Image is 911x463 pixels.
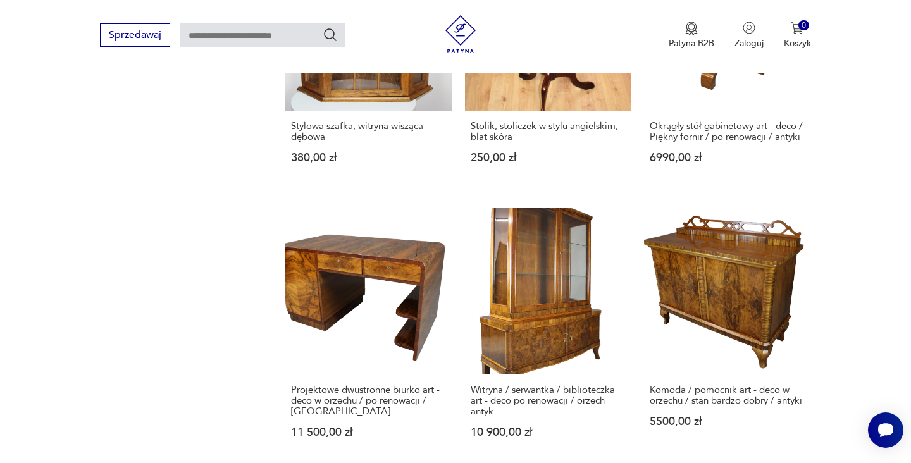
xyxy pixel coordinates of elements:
[650,416,805,427] p: 5500,00 zł
[650,385,805,406] h3: Komoda / pomocnik art - deco w orzechu / stan bardzo dobry / antyki
[291,152,446,163] p: 380,00 zł
[471,385,626,417] h3: Witryna / serwantka / biblioteczka art - deco po renowacji / orzech antyk
[868,412,903,448] iframe: Smartsupp widget button
[442,15,480,53] img: Patyna - sklep z meblami i dekoracjami vintage
[291,121,446,142] h3: Stylowa szafka, witryna wisząca dębowa
[734,22,764,49] button: Zaloguj
[784,22,811,49] button: 0Koszyk
[644,208,810,462] a: Komoda / pomocnik art - deco w orzechu / stan bardzo dobry / antykiKomoda / pomocnik art - deco w...
[685,22,698,35] img: Ikona medalu
[791,22,803,34] img: Ikona koszyka
[669,22,714,49] a: Ikona medaluPatyna B2B
[471,121,626,142] h3: Stolik, stoliczek w stylu angielskim, blat skóra
[798,20,809,31] div: 0
[471,152,626,163] p: 250,00 zł
[100,32,170,40] a: Sprzedawaj
[100,23,170,47] button: Sprzedawaj
[291,385,446,417] h3: Projektowe dwustronne biurko art - deco w orzechu / po renowacji / [GEOGRAPHIC_DATA]
[743,22,755,34] img: Ikonka użytkownika
[465,208,631,462] a: Witryna / serwantka / biblioteczka art - deco po renowacji / orzech antykWitryna / serwantka / bi...
[669,22,714,49] button: Patyna B2B
[291,427,446,438] p: 11 500,00 zł
[784,37,811,49] p: Koszyk
[323,27,338,42] button: Szukaj
[669,37,714,49] p: Patyna B2B
[285,208,452,462] a: Projektowe dwustronne biurko art - deco w orzechu / po renowacji / KrakówProjektowe dwustronne bi...
[471,427,626,438] p: 10 900,00 zł
[650,152,805,163] p: 6990,00 zł
[734,37,764,49] p: Zaloguj
[650,121,805,142] h3: Okrągły stół gabinetowy art - deco / Piękny fornir / po renowacji / antyki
